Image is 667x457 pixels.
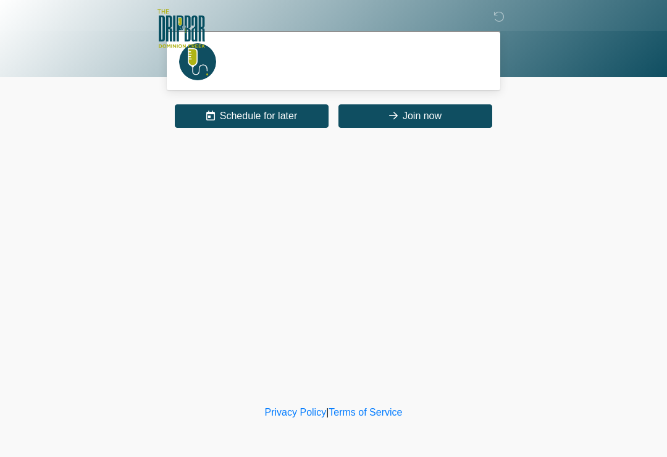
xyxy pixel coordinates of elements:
[179,43,216,80] img: Agent Avatar
[329,407,402,417] a: Terms of Service
[157,9,205,50] img: The DRIPBaR - San Antonio Dominion Creek Logo
[326,407,329,417] a: |
[175,104,329,128] button: Schedule for later
[265,407,327,417] a: Privacy Policy
[338,104,492,128] button: Join now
